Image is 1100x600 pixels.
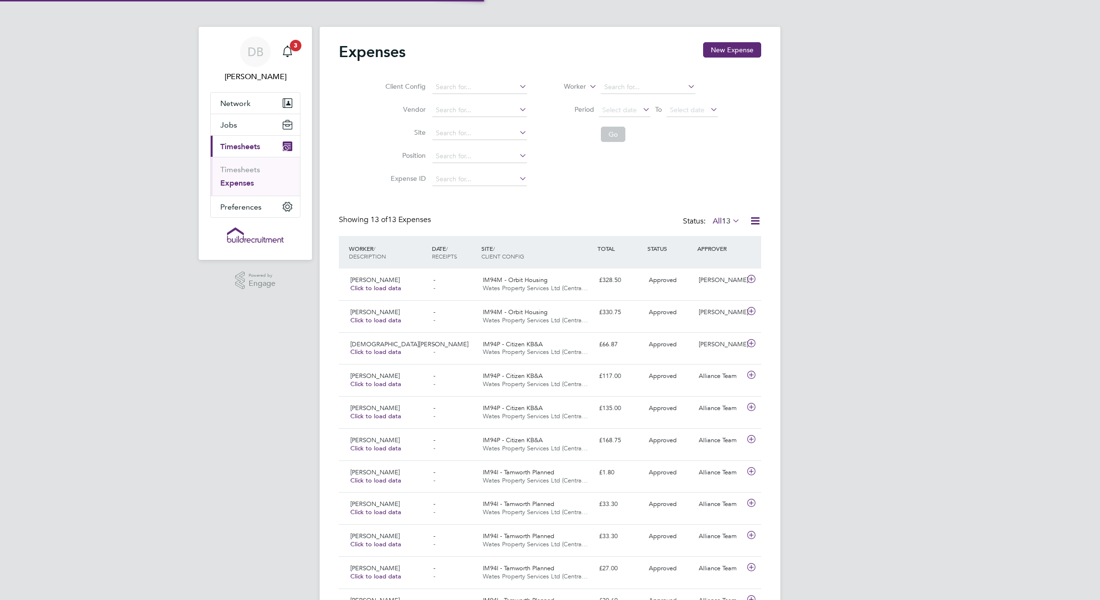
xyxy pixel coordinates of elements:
span: Network [220,99,251,108]
span: Click to load data [350,316,401,324]
button: Preferences [211,196,300,217]
span: Click to load data [350,380,401,388]
span: CLIENT CONFIG [481,252,524,260]
a: Expenses [220,178,254,188]
div: Alliance Team [695,496,745,512]
label: Position [383,151,426,160]
span: Click to load data [350,508,401,516]
span: 13 Expenses [371,215,431,224]
span: - [433,276,435,284]
span: Approved [649,276,677,284]
h2: Expenses [339,42,406,61]
span: / [446,245,448,252]
span: / [493,245,495,252]
label: Worker [543,82,586,92]
a: 3 [278,36,297,67]
label: Expense ID [383,174,426,183]
label: Vendor [383,105,426,114]
div: DATE [430,240,479,265]
input: Search for... [432,150,527,163]
div: TOTAL [595,240,645,257]
span: [PERSON_NAME] [350,276,400,284]
span: IM94I - Tamworth Planned [483,500,554,508]
span: Powered by [249,271,275,280]
label: Site [383,128,426,137]
div: SITE [479,240,595,265]
span: IM94I - Tamworth Planned [483,468,554,476]
label: Client Config [383,82,426,91]
a: DB[PERSON_NAME] [210,36,300,82]
label: Period [551,105,594,114]
span: - [433,500,435,508]
div: [PERSON_NAME] [695,272,745,288]
div: £33.30 [595,529,645,544]
span: - [433,468,435,476]
span: Approved [649,308,677,316]
span: 13 of [371,215,388,224]
span: Wates Property Services Ltd (Centra… [483,540,588,548]
label: All [713,216,740,226]
div: £117.00 [595,368,645,384]
span: Wates Property Services Ltd (Centra… [483,284,588,292]
span: Approved [649,532,677,540]
div: WORKER [347,240,430,265]
span: - [433,564,435,572]
span: [PERSON_NAME] [350,500,400,508]
span: Click to load data [350,412,401,420]
div: £1.80 [595,465,645,481]
span: - [433,340,435,348]
span: Approved [649,340,677,348]
span: [PERSON_NAME] [350,372,400,380]
span: [PERSON_NAME] [350,404,400,412]
span: IM94I - Tamworth Planned [483,532,554,540]
span: [DEMOGRAPHIC_DATA][PERSON_NAME] [350,340,468,348]
a: Timesheets [220,165,260,174]
span: / [373,245,375,252]
span: To [652,103,665,116]
span: Click to load data [350,476,401,484]
span: Click to load data [350,444,401,452]
span: 3 [290,40,301,51]
span: Select date [670,106,705,114]
span: [PERSON_NAME] [350,436,400,444]
div: APPROVER [695,240,745,257]
div: £168.75 [595,433,645,448]
span: Select date [602,106,637,114]
span: 13 [722,216,730,226]
span: - [433,436,435,444]
span: Wates Property Services Ltd (Centra… [483,348,588,356]
div: [PERSON_NAME] [695,337,745,353]
div: £135.00 [595,400,645,416]
input: Search for... [432,104,527,117]
div: Alliance Team [695,368,745,384]
span: - [433,508,435,516]
span: - [433,380,435,388]
span: [PERSON_NAME] [350,564,400,572]
a: Powered byEngage [235,271,276,290]
button: Network [211,93,300,114]
span: Wates Property Services Ltd (Centra… [483,476,588,484]
span: - [433,316,435,324]
span: Wates Property Services Ltd (Centra… [483,412,588,420]
input: Search for... [432,173,527,186]
span: - [433,284,435,292]
span: David Blears [210,71,300,82]
input: Search for... [432,127,527,140]
span: Jobs [220,120,237,129]
span: Click to load data [350,540,401,548]
div: £66.87 [595,337,645,353]
button: Jobs [211,114,300,135]
span: IM94P - Citizen KB&A [483,372,543,380]
span: Click to load data [350,348,401,356]
span: Approved [649,468,677,476]
span: Approved [649,404,677,412]
span: - [433,348,435,356]
span: [PERSON_NAME] [350,468,400,476]
span: [PERSON_NAME] [350,308,400,316]
span: - [433,404,435,412]
span: - [433,572,435,580]
span: RECEIPTS [432,252,457,260]
div: STATUS [645,240,695,257]
button: Go [601,127,625,142]
span: Timesheets [220,142,260,151]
